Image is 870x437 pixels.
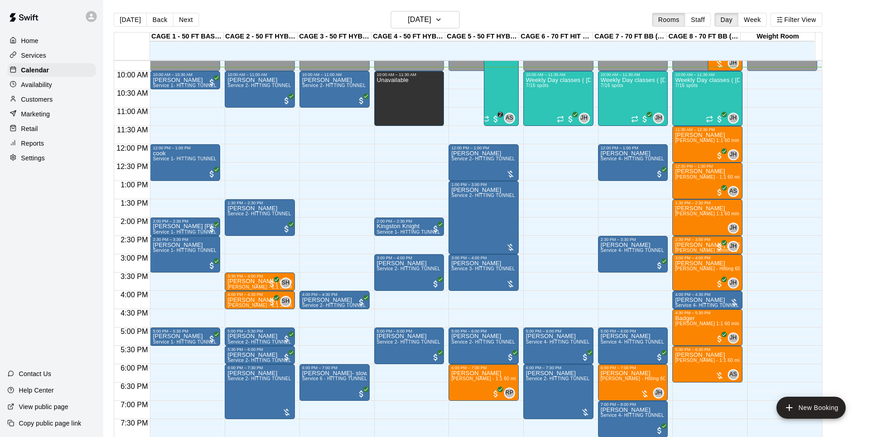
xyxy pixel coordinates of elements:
[598,236,668,273] div: 2:30 PM – 3:30 PM: Service 4- HITTING TUNNEL RENTAL - 70ft Baseball
[730,224,737,233] span: JH
[391,11,460,28] button: [DATE]
[451,156,568,161] span: Service 2- HITTING TUNNEL RENTAL - 50ft Baseball
[728,223,739,234] div: John Havird
[302,376,453,381] span: Service 6 - HITTING TUNNEL RENTAL - 50ft Softball Slow/Fast Pitch
[19,419,81,428] p: Copy public page link
[451,376,598,381] span: [PERSON_NAME] - 1:1 60 min Softball Pitching / Hitting instruction
[667,33,741,41] div: CAGE 8 - 70 FT BB (w/ pitching mound)
[728,149,739,160] div: John Havird
[672,291,743,309] div: 4:00 PM – 4:30 PM: Service 4- HITTING TUNNEL RENTAL - 70ft Baseball
[371,33,445,41] div: CAGE 4 - 50 FT HYBRID BB/SB
[601,329,665,333] div: 5:00 PM – 6:00 PM
[118,254,150,262] span: 3:00 PM
[207,261,216,270] span: All customers have paid
[504,388,515,399] div: Rocky Parra
[227,274,292,279] div: 3:30 PM – 4:00 PM
[728,186,739,197] div: Anthony Slama
[653,113,664,124] div: John Havird
[449,181,519,254] div: 1:00 PM – 3:00 PM: Service 2- HITTING TUNNEL RENTAL - 50ft Baseball
[374,218,444,236] div: 2:00 PM – 2:30 PM: Service 1- HITTING TUNNEL RENTAL - 50ft Baseball w/ Auto/Manual Feeder
[672,309,743,346] div: 4:30 PM – 5:30 PM: Badger
[282,279,289,288] span: SH
[731,113,739,124] span: John Havird
[655,169,664,179] span: All customers have paid
[579,113,590,124] div: John Havird
[526,366,591,370] div: 6:00 PM – 7:30 PM
[675,83,698,88] span: 7/16 spots filled
[730,114,737,123] span: JH
[675,127,740,132] div: 11:30 AM – 12:30 PM
[715,334,724,344] span: All customers have paid
[377,329,442,333] div: 5:00 PM – 6:00 PM
[153,248,321,253] span: Service 1- HITTING TUNNEL RENTAL - 50ft Baseball w/ Auto/Manual Feeder
[728,241,739,252] div: John Havird
[225,71,295,108] div: 10:00 AM – 11:00 AM: Theodore Dorner
[730,279,737,288] span: JH
[601,339,717,344] span: Service 4- HITTING TUNNEL RENTAL - 70ft Baseball
[118,382,150,390] span: 6:30 PM
[731,333,739,344] span: John Havird
[377,256,442,260] div: 3:00 PM – 4:00 PM
[730,150,737,159] span: JH
[675,311,740,315] div: 4:30 PM – 5:30 PM
[498,112,503,117] span: 2
[566,115,575,124] span: All customers have paid
[282,224,291,234] span: All customers have paid
[431,279,440,289] span: All customers have paid
[451,266,565,271] span: Service 3- HITTING TUNNEL RENTAL - 50ft Softball
[741,33,815,41] div: Weight Room
[118,364,150,372] span: 6:00 PM
[675,358,778,363] span: [PERSON_NAME] - 1:1 60 min Pitching Lesson
[731,278,739,289] span: John Havird
[207,78,216,87] span: All customers have paid
[728,58,739,69] div: John Havird
[7,122,96,136] div: Retail
[451,182,516,187] div: 1:00 PM – 3:00 PM
[491,115,500,124] span: 2 / 3 customers have paid
[227,72,292,77] div: 10:00 AM – 11:00 AM
[150,328,220,346] div: 5:00 PM – 5:30 PM: Adam Graving
[225,273,295,291] div: 3:30 PM – 4:00 PM: Rhett Halls
[675,72,740,77] div: 10:00 AM – 11:30 AM
[484,34,519,126] div: 9:00 AM – 11:30 AM: 2025
[19,402,68,411] p: View public page
[173,13,199,27] button: Next
[706,115,713,123] span: Recurring event
[675,321,776,326] span: [PERSON_NAME] 1:1 60 min. pitching Lesson
[153,237,217,242] div: 2:30 PM – 3:30 PM
[601,156,717,161] span: Service 4- HITTING TUNNEL RENTAL - 70ft Baseball
[7,63,96,77] a: Calendar
[118,346,150,354] span: 5:30 PM
[728,113,739,124] div: John Havird
[227,303,355,308] span: [PERSON_NAME] - 1:1 30 min Baseball Hitting instruction
[7,78,96,92] a: Availability
[601,402,665,407] div: 7:00 PM – 8:00 PM
[299,71,370,108] div: 10:00 AM – 11:00 AM: Kate Jauss
[7,151,96,165] div: Settings
[653,388,664,399] div: John Havird
[7,107,96,121] div: Marketing
[715,188,724,197] span: All customers have paid
[557,115,564,123] span: Recurring event
[227,339,344,344] span: Service 2- HITTING TUNNEL RENTAL - 50ft Baseball
[225,328,295,346] div: 5:00 PM – 5:30 PM: Antonio Rodriguez
[655,426,664,435] span: All customers have paid
[118,328,150,335] span: 5:00 PM
[357,96,366,105] span: All customers have paid
[657,388,664,399] span: John Havird
[715,13,738,27] button: Day
[729,187,737,196] span: AS
[770,13,822,27] button: Filter View
[506,353,515,362] span: All customers have paid
[526,329,591,333] div: 5:00 PM – 6:00 PM
[227,292,292,297] div: 4:00 PM – 4:30 PM
[377,266,493,271] span: Service 2- HITTING TUNNEL RENTAL - 50ft Baseball
[508,113,515,124] span: Allie Skaggs
[431,353,440,362] span: All customers have paid
[118,273,150,280] span: 3:30 PM
[655,114,662,123] span: JH
[715,115,724,124] span: All customers have paid
[640,115,649,124] span: All customers have paid
[114,144,150,152] span: 12:00 PM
